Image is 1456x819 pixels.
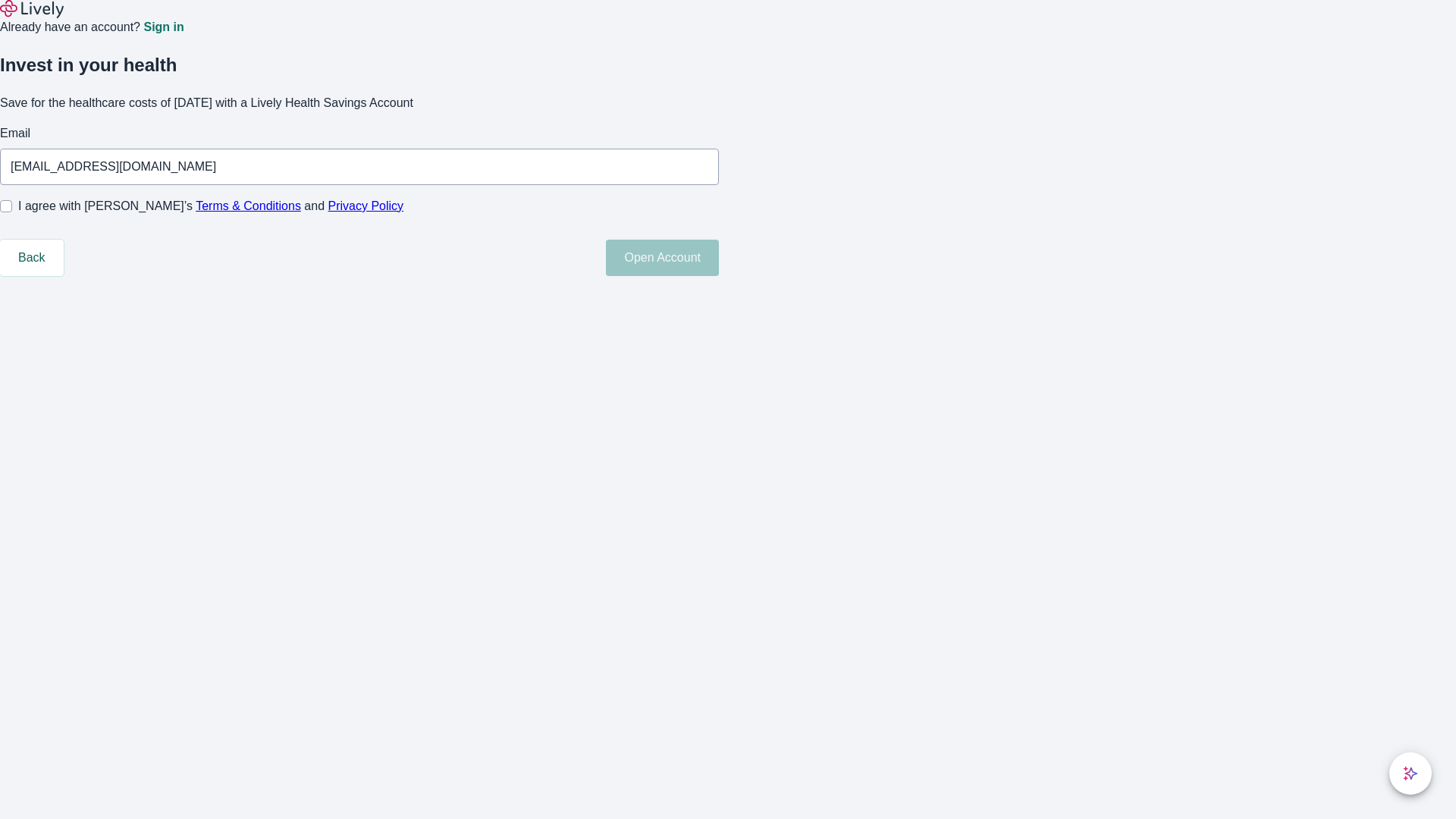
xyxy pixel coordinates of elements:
span: I agree with [PERSON_NAME]’s and [18,197,403,215]
a: Terms & Conditions [196,199,301,212]
svg: Lively AI Assistant [1403,766,1418,781]
button: chat [1389,752,1432,795]
a: Privacy Policy [328,199,404,212]
a: Sign in [143,21,184,33]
